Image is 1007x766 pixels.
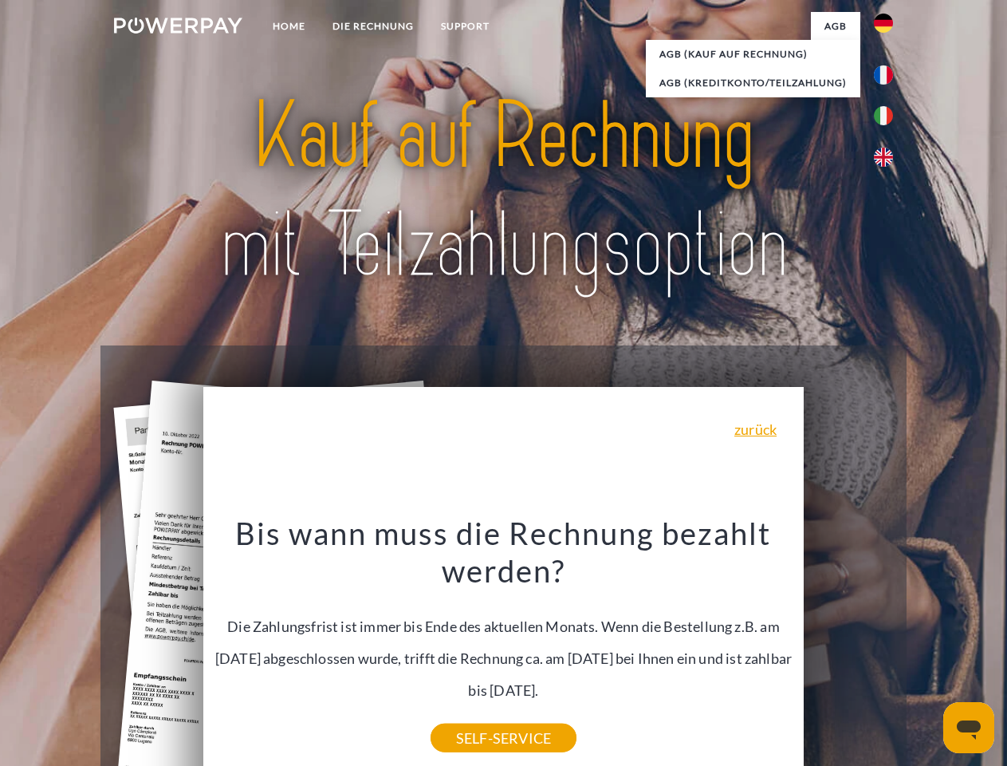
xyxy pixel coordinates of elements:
[874,65,893,85] img: fr
[259,12,319,41] a: Home
[114,18,242,34] img: logo-powerpay-white.svg
[431,724,576,752] a: SELF-SERVICE
[874,148,893,167] img: en
[152,77,855,306] img: title-powerpay_de.svg
[427,12,503,41] a: SUPPORT
[213,514,795,738] div: Die Zahlungsfrist ist immer bis Ende des aktuellen Monats. Wenn die Bestellung z.B. am [DATE] abg...
[734,422,777,436] a: zurück
[213,514,795,590] h3: Bis wann muss die Rechnung bezahlt werden?
[646,69,860,97] a: AGB (Kreditkonto/Teilzahlung)
[874,106,893,125] img: it
[874,14,893,33] img: de
[319,12,427,41] a: DIE RECHNUNG
[646,40,860,69] a: AGB (Kauf auf Rechnung)
[811,12,860,41] a: agb
[943,702,994,753] iframe: Schaltfläche zum Öffnen des Messaging-Fensters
